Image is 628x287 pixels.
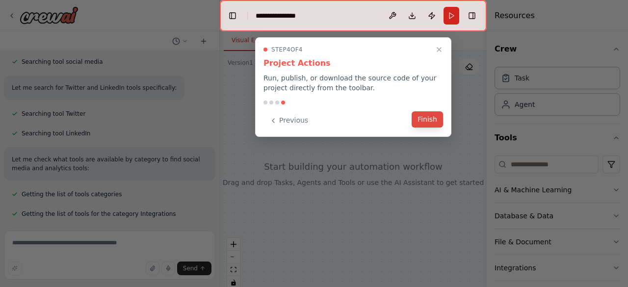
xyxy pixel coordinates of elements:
span: Step 4 of 4 [271,46,303,53]
button: Finish [412,111,443,128]
button: Hide left sidebar [226,9,239,23]
h3: Project Actions [263,57,443,69]
p: Run, publish, or download the source code of your project directly from the toolbar. [263,73,443,93]
button: Previous [263,112,314,129]
button: Close walkthrough [433,44,445,55]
